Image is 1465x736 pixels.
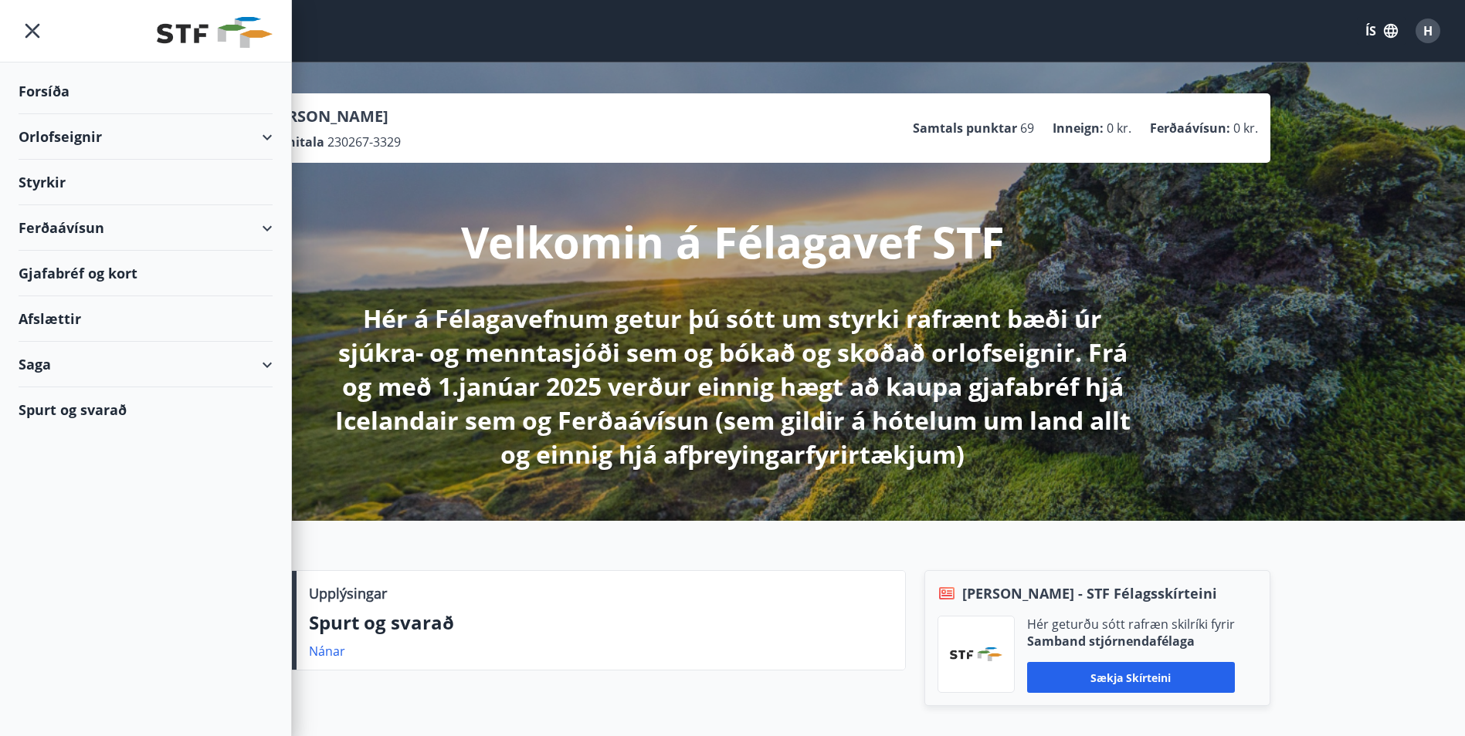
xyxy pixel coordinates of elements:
p: Upplýsingar [309,583,387,603]
div: Saga [19,342,273,387]
div: Orlofseignir [19,114,273,160]
span: 0 kr. [1107,120,1131,137]
p: [PERSON_NAME] [263,106,401,127]
p: Ferðaávísun : [1150,120,1230,137]
span: [PERSON_NAME] - STF Félagsskírteini [962,583,1217,603]
div: Styrkir [19,160,273,205]
div: Ferðaávísun [19,205,273,251]
p: Inneign : [1053,120,1104,137]
div: Forsíða [19,69,273,114]
p: Hér geturðu sótt rafræn skilríki fyrir [1027,616,1235,633]
p: Hér á Félagavefnum getur þú sótt um styrki rafrænt bæði úr sjúkra- og menntasjóði sem og bókað og... [325,302,1141,471]
img: vjCaq2fThgY3EUYqSgpjEiBg6WP39ov69hlhuPVN.png [950,647,1002,661]
div: Spurt og svarað [19,387,273,432]
button: ÍS [1357,17,1406,45]
span: 230267-3329 [327,133,401,150]
img: union_logo [157,17,273,48]
div: Gjafabréf og kort [19,251,273,296]
span: H [1423,22,1433,39]
div: Afslættir [19,296,273,342]
p: Kennitala [263,133,324,150]
button: H [1409,12,1446,49]
a: Nánar [309,643,345,660]
span: 0 kr. [1233,120,1258,137]
p: Samband stjórnendafélaga [1027,633,1235,650]
p: Samtals punktar [913,120,1017,137]
p: Velkomin á Félagavef STF [461,212,1005,271]
span: 69 [1020,120,1034,137]
p: Spurt og svarað [309,609,893,636]
button: Sækja skírteini [1027,662,1235,693]
button: menu [19,17,46,45]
